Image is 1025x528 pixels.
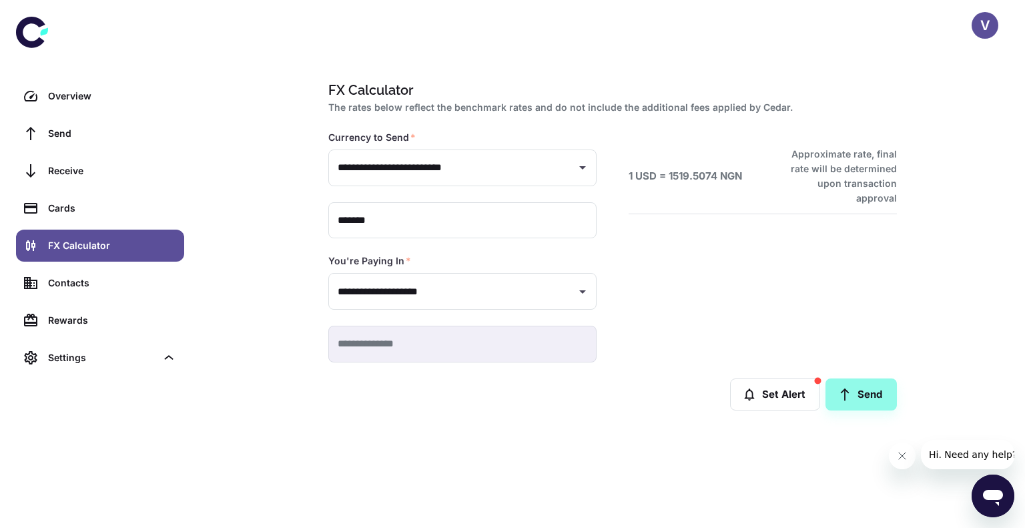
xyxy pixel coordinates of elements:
div: Send [48,126,176,141]
div: Settings [48,350,156,365]
div: FX Calculator [48,238,176,253]
iframe: Message from company [921,440,1014,469]
a: Rewards [16,304,184,336]
h6: Approximate rate, final rate will be determined upon transaction approval [776,147,897,206]
div: Settings [16,342,184,374]
div: Rewards [48,313,176,328]
iframe: Close message [889,443,916,469]
a: FX Calculator [16,230,184,262]
button: Set Alert [730,378,820,411]
h1: FX Calculator [328,80,892,100]
a: Overview [16,80,184,112]
div: Cards [48,201,176,216]
a: Cards [16,192,184,224]
div: Contacts [48,276,176,290]
a: Send [16,117,184,150]
h6: 1 USD = 1519.5074 NGN [629,169,742,184]
a: Send [825,378,897,411]
button: Open [573,282,592,301]
span: Hi. Need any help? [8,9,96,20]
label: You're Paying In [328,254,411,268]
button: V [972,12,998,39]
label: Currency to Send [328,131,416,144]
a: Contacts [16,267,184,299]
button: Open [573,158,592,177]
iframe: Button to launch messaging window [972,475,1014,517]
div: Overview [48,89,176,103]
a: Receive [16,155,184,187]
div: Receive [48,164,176,178]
